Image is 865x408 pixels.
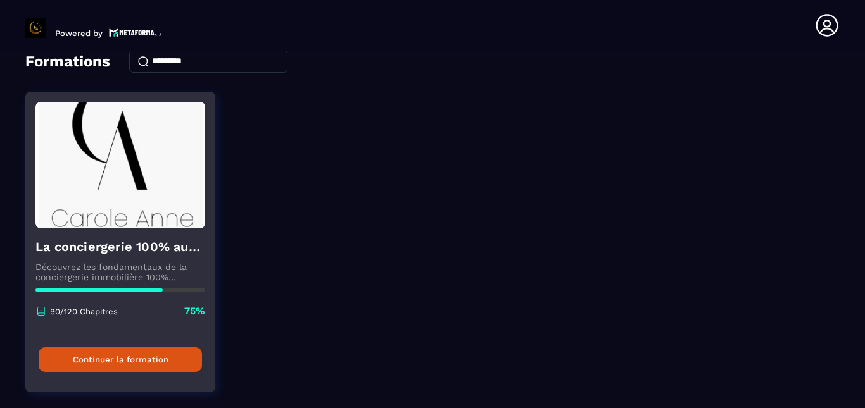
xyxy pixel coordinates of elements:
img: logo [109,27,162,38]
p: Powered by [55,28,103,38]
h4: La conciergerie 100% automatisée [35,238,205,256]
h4: Formations [25,53,110,70]
button: Continuer la formation [39,347,202,372]
p: 75% [184,304,205,318]
p: 90/120 Chapitres [50,307,118,316]
p: Découvrez les fondamentaux de la conciergerie immobilière 100% automatisée. Cette formation est c... [35,262,205,282]
img: formation-background [35,102,205,228]
a: formation-backgroundLa conciergerie 100% automatiséeDécouvrez les fondamentaux de la conciergerie... [25,92,231,408]
img: logo-branding [25,18,46,38]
